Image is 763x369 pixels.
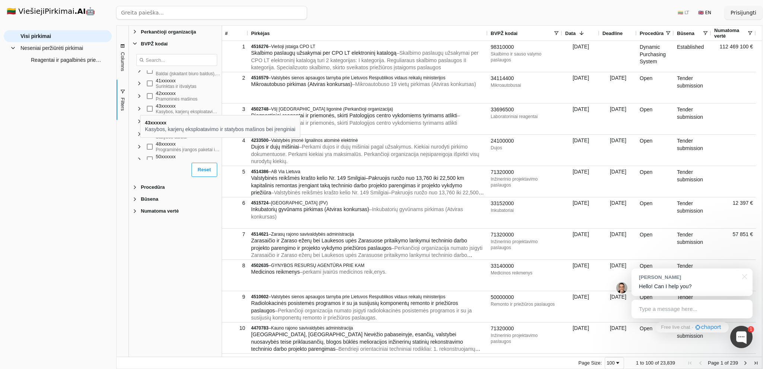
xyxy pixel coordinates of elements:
div: 6 [225,198,245,209]
div: 9 [225,292,245,302]
div: [DATE] [599,104,637,134]
div: 33100000 [491,356,559,364]
span: – Perkami dujos ir dujų mišiniai pagal užsakymus. Kiekiai nurodyti pirkimo dokumentuose. Perkami ... [251,144,479,164]
div: Baldai (įskaitant biuro baldus), dekoratyviniai patalpų objektai, buitiniai prietaisai (išskyrus ... [156,71,220,77]
div: [DATE] [599,260,637,291]
span: [GEOGRAPHIC_DATA] (PV) [271,200,327,206]
span: 4470783 [251,325,269,331]
div: Open [637,322,674,353]
span: 239 [730,360,738,366]
span: Radiolokacinės posistemės programos ir su ja susijusių komponentų remonto ir priežiūros paslaugos [251,300,458,314]
span: BVPŽ kodai [141,41,168,47]
div: Tender submission [674,72,711,103]
div: Established [674,41,711,72]
div: – [251,325,485,331]
span: Procedūra [640,31,664,36]
div: [DATE] [599,135,637,166]
div: Inžinerinio projektavimo paslaugos [491,333,559,344]
div: Inkubatoriai [491,207,559,213]
span: – perkami įvairūs medicinos reik,enys. [300,269,387,275]
div: Pramoninės mašinos [156,96,210,102]
span: Neseniai peržiūrėti pirkimai [20,42,83,54]
div: [DATE] [599,229,637,260]
div: – [251,169,485,175]
span: BVPŽ kodai [491,31,517,36]
span: 4502748 [251,106,269,112]
span: Inkubatorių gyvūnams pirkimas (Atviras konkursas) [251,206,369,212]
div: 8 [225,260,245,271]
span: Valstybės sienos apsaugos tarnyba prie Lietuvos Respublikos vidaus reikalų ministerijos [271,294,445,299]
div: – [251,75,485,81]
div: [DATE] [562,229,599,260]
span: Page [708,360,719,366]
div: 2 [225,73,245,83]
div: 98310000 [491,44,559,51]
span: 4233500 [251,138,269,143]
div: [DATE] [562,322,599,353]
span: – Bendrieji orientaciniai techniniai rodikliai: 1. rekonstruojamų griovių ilgis 29,552 km; 2. rek... [251,346,481,366]
div: Inžinerinio projektavimo paslaugos [491,176,559,188]
div: Medicinos reikmenys [491,270,559,276]
img: Jonas [616,282,627,293]
span: Viešoji įstaiga CPO LT [271,44,315,49]
div: Tender submission [674,197,711,228]
span: 4515724 [251,200,269,206]
div: 71320000 [491,231,559,239]
span: Valstybės įmonė Ignalinos atominė elektrinė [271,138,358,143]
div: 45xxxxxx [156,128,219,134]
div: Skalbimo ir sauso valymo paslaugos [491,51,559,63]
div: 12 397 € [711,197,756,228]
div: Open [637,166,674,197]
span: Mikroautobuso pirkimas (Atviras konkursas) [251,81,352,87]
div: Dujos [491,145,559,151]
p: Hello! Can I help you? [639,283,745,290]
div: 7 [225,229,245,240]
div: 24100000 [491,137,559,145]
button: Prisijungti [725,6,762,19]
div: – [251,356,485,362]
div: [DATE] [562,41,599,72]
div: [DATE] [562,135,599,166]
span: 1 [721,360,723,366]
div: 33696500 [491,106,559,114]
div: [DATE] [599,322,637,353]
div: [DATE] [562,166,599,197]
div: 71320000 [491,169,559,176]
input: Greita paieška... [116,6,307,19]
span: 1 [636,360,639,366]
span: Skalbimo paslaugų užsakymai per CPO LT elektroninį katalogą [251,50,396,56]
div: Open [637,260,674,291]
span: Visi pirkimai [20,31,51,42]
div: 112 469 100 € [711,41,756,72]
div: 10 [225,323,245,334]
span: 4516579 [251,75,269,80]
span: 4514621 [251,232,269,237]
div: Statybinės konstrukcijos ir medžiagos; pagalbiniai statybos gaminiai (išskyrus elektros prietaisus) [156,121,220,127]
div: Open [637,104,674,134]
div: Last Page [753,360,759,366]
span: 4514386 [251,169,269,174]
span: 100 [645,360,653,366]
div: Tender submission [674,260,711,291]
span: AB Via Lietuva [271,169,300,174]
div: Tender submission [674,166,711,197]
span: VšĮ [GEOGRAPHIC_DATA] ligoninė (Perkančioji organizacija) [271,106,393,112]
div: 1 [225,41,245,52]
div: 5 [225,166,245,177]
div: – [251,231,485,237]
span: Diagnostiniai reagentai ir priemonės, skirti Patologijos centro vykdomiems tyrimams atlikti [251,112,457,118]
div: Next Page [743,360,748,366]
div: 33140000 [491,263,559,270]
div: Page Size: [579,360,602,366]
span: Perkančioji organizacija [141,29,196,35]
div: Kasybos, karjerų eksploatavimo ir statybos mašinos bei įrenginiai [156,109,220,115]
div: Open [637,197,674,228]
span: 4516276 [251,44,269,49]
span: 4502635 [251,263,269,268]
div: Filter List 5 Filters [129,26,222,217]
div: 4 [225,135,245,146]
div: – [251,294,485,300]
span: Reagentai ir pagalbinės priemonės kraujo krešėjimo tyrimams atlikti kartu su analizatoraisu įsigi... [31,54,104,66]
div: 1 [748,326,754,333]
div: [DATE] [562,197,599,228]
